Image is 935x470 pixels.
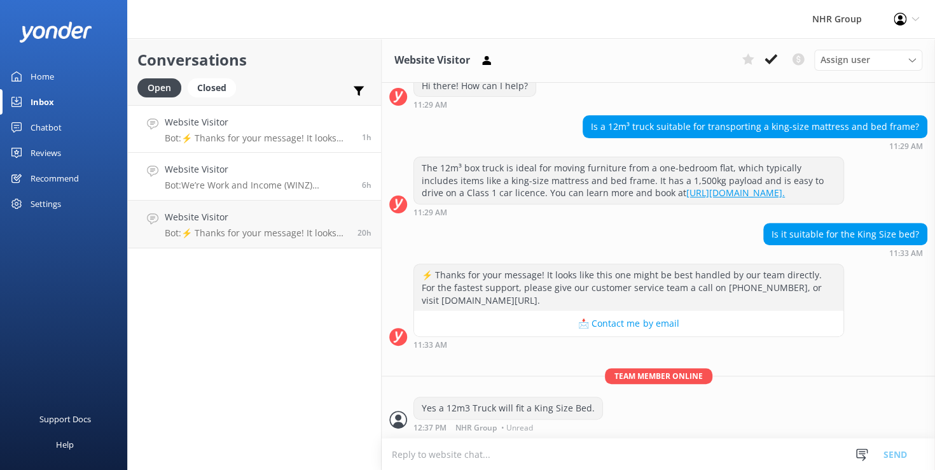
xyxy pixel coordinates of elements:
[137,80,188,94] a: Open
[413,101,447,109] strong: 11:29 AM
[31,140,61,166] div: Reviews
[31,64,54,89] div: Home
[413,424,447,432] strong: 12:37 PM
[19,22,92,43] img: yonder-white-logo.png
[165,132,352,144] p: Bot: ⚡ Thanks for your message! It looks like this one might be best handled by our team directly...
[414,264,843,311] div: ⚡ Thanks for your message! It looks like this one might be best handled by our team directly. For...
[188,80,242,94] a: Closed
[413,341,447,349] strong: 11:33 AM
[39,406,91,432] div: Support Docs
[137,48,371,72] h2: Conversations
[31,115,62,140] div: Chatbot
[814,50,922,70] div: Assign User
[413,423,603,432] div: Oct 16 2025 12:37pm (UTC +13:00) Pacific/Auckland
[414,75,536,97] div: Hi there! How can I help?
[188,78,236,97] div: Closed
[31,166,79,191] div: Recommend
[583,116,927,138] div: Is a 12m³ truck suitable for transporting a king-size mattress and bed frame?
[357,227,371,238] span: Oct 15 2025 03:44pm (UTC +13:00) Pacific/Auckland
[165,227,348,239] p: Bot: ⚡ Thanks for your message! It looks like this one might be best handled by our team directly...
[686,187,785,199] a: [URL][DOMAIN_NAME].
[413,208,844,217] div: Oct 16 2025 11:29am (UTC +13:00) Pacific/Auckland
[413,340,844,349] div: Oct 16 2025 11:33am (UTC +13:00) Pacific/Auckland
[889,143,923,150] strong: 11:29 AM
[501,424,533,432] span: • Unread
[414,311,843,336] button: 📩 Contact me by email
[763,248,927,257] div: Oct 16 2025 11:33am (UTC +13:00) Pacific/Auckland
[413,209,447,217] strong: 11:29 AM
[165,210,348,224] h4: Website Visitor
[362,180,371,190] span: Oct 16 2025 06:23am (UTC +13:00) Pacific/Auckland
[56,432,74,457] div: Help
[137,78,181,97] div: Open
[128,201,381,248] a: Website VisitorBot:⚡ Thanks for your message! It looks like this one might be best handled by our...
[889,250,923,257] strong: 11:33 AM
[128,153,381,201] a: Website VisitorBot:We’re Work and Income (WINZ) registered suppliers, so you can trust us to help...
[764,224,927,245] div: Is it suitable for the King Size bed?
[128,105,381,153] a: Website VisitorBot:⚡ Thanks for your message! It looks like this one might be best handled by our...
[394,52,470,69] h3: Website Visitor
[362,132,371,143] span: Oct 16 2025 11:33am (UTC +13:00) Pacific/Auckland
[165,115,352,129] h4: Website Visitor
[165,180,352,191] p: Bot: We’re Work and Income (WINZ) registered suppliers, so you can trust us to help you with your...
[31,191,61,217] div: Settings
[413,100,536,109] div: Oct 16 2025 11:29am (UTC +13:00) Pacific/Auckland
[821,53,870,67] span: Assign user
[455,424,497,432] span: NHR Group
[583,141,927,150] div: Oct 16 2025 11:29am (UTC +13:00) Pacific/Auckland
[165,162,352,176] h4: Website Visitor
[31,89,54,115] div: Inbox
[605,368,712,384] span: Team member online
[414,157,843,204] div: The 12m³ box truck is ideal for moving furniture from a one-bedroom flat, which typically include...
[414,397,602,419] div: Yes a 12m3 Truck will fit a King Size Bed.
